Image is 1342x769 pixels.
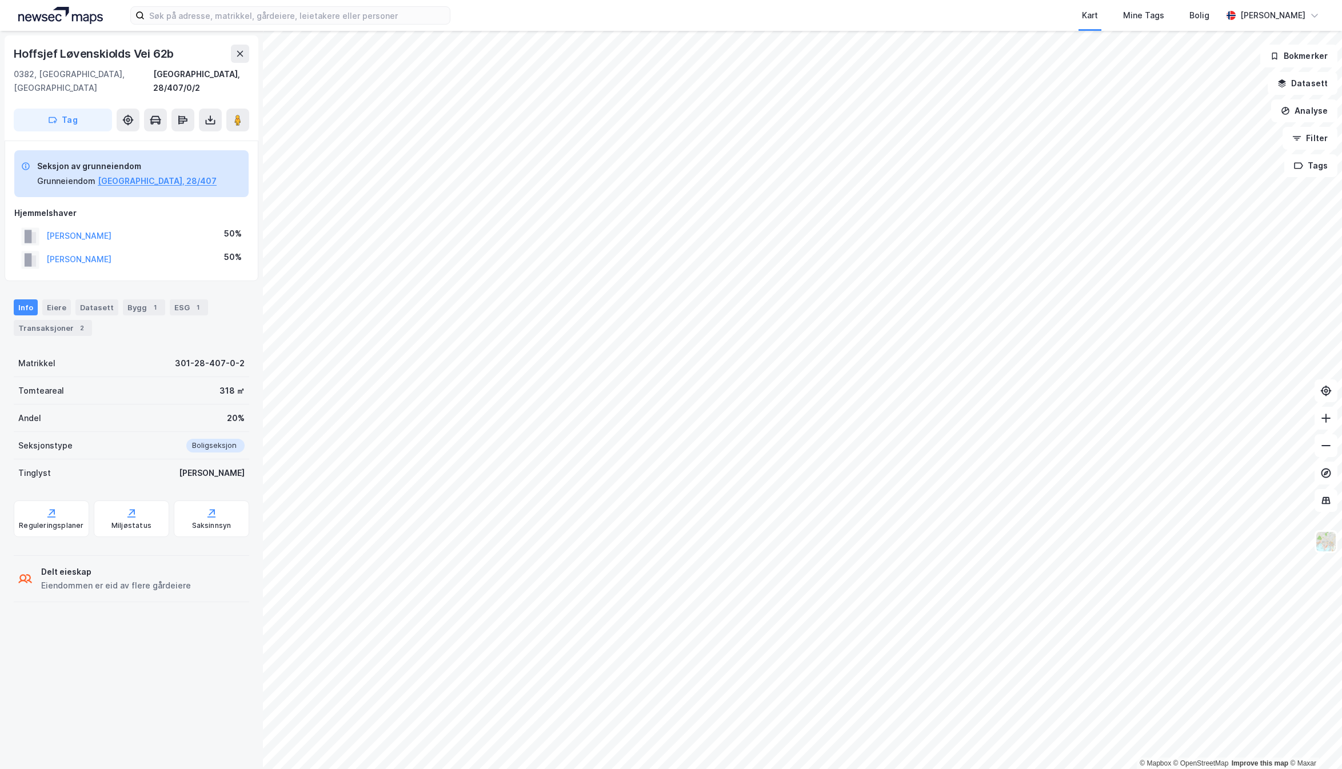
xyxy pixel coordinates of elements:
div: 318 ㎡ [219,384,245,398]
div: 301-28-407-0-2 [175,357,245,370]
img: logo.a4113a55bc3d86da70a041830d287a7e.svg [18,7,103,24]
div: Datasett [75,299,118,315]
div: Info [14,299,38,315]
div: Seksjon av grunneiendom [37,159,217,173]
div: 1 [192,302,203,313]
div: 50% [224,250,242,264]
div: [GEOGRAPHIC_DATA], 28/407/0/2 [153,67,249,95]
div: Bygg [123,299,165,315]
a: OpenStreetMap [1173,759,1229,767]
button: [GEOGRAPHIC_DATA], 28/407 [98,174,217,188]
div: ESG [170,299,208,315]
button: Datasett [1268,72,1337,95]
div: Saksinnsyn [192,521,231,530]
button: Tags [1284,154,1337,177]
div: Andel [18,411,41,425]
div: Matrikkel [18,357,55,370]
div: Miljøstatus [111,521,151,530]
div: Reguleringsplaner [19,521,83,530]
div: Mine Tags [1123,9,1164,22]
button: Filter [1283,127,1337,150]
div: Hoffsjef Løvenskiolds Vei 62b [14,45,176,63]
iframe: Chat Widget [1285,714,1342,769]
button: Analyse [1271,99,1337,122]
div: Seksjonstype [18,439,73,452]
button: Tag [14,109,112,131]
div: Tomteareal [18,384,64,398]
div: Tinglyst [18,466,51,480]
div: Transaksjoner [14,320,92,336]
div: Hjemmelshaver [14,206,249,220]
a: Mapbox [1140,759,1171,767]
img: Z [1315,531,1337,552]
button: Bokmerker [1260,45,1337,67]
div: [PERSON_NAME] [1240,9,1305,22]
div: Bolig [1189,9,1209,22]
div: 2 [76,322,87,334]
div: Eiere [42,299,71,315]
div: 1 [149,302,161,313]
input: Søk på adresse, matrikkel, gårdeiere, leietakere eller personer [145,7,450,24]
div: Eiendommen er eid av flere gårdeiere [41,579,191,592]
div: Grunneiendom [37,174,95,188]
div: 20% [227,411,245,425]
div: 0382, [GEOGRAPHIC_DATA], [GEOGRAPHIC_DATA] [14,67,153,95]
div: 50% [224,227,242,241]
a: Improve this map [1232,759,1288,767]
div: Delt eieskap [41,565,191,579]
div: [PERSON_NAME] [179,466,245,480]
div: Kart [1082,9,1098,22]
